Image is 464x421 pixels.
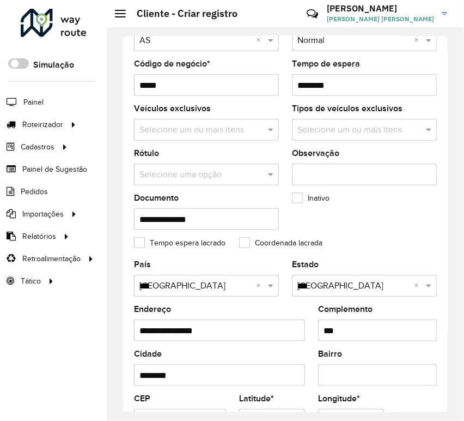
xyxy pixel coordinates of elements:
[22,231,56,242] span: Relatórios
[134,191,179,205] label: Documento
[318,347,342,360] label: Bairro
[292,258,319,271] label: Estado
[22,164,87,175] span: Painel de Sugestão
[239,237,322,249] label: Coordenada lacrada
[414,34,423,47] span: Clear all
[134,57,210,70] label: Código de negócio
[21,275,41,287] span: Tático
[126,8,237,20] h2: Cliente - Criar registro
[292,147,339,160] label: Observação
[318,392,360,405] label: Longitude
[22,119,63,130] span: Roteirizador
[134,258,151,271] label: País
[301,2,324,26] a: Contato Rápido
[23,97,44,108] span: Painel
[327,3,434,14] h3: [PERSON_NAME]
[134,347,162,360] label: Cidade
[134,303,171,316] label: Endereço
[134,102,211,115] label: Veículos exclusivos
[22,208,64,220] span: Importações
[134,392,150,405] label: CEP
[239,392,274,405] label: Latitude
[327,14,434,24] span: [PERSON_NAME] [PERSON_NAME]
[292,102,402,115] label: Tipos de veículos exclusivos
[22,253,81,264] span: Retroalimentação
[414,279,423,292] span: Clear all
[256,34,265,47] span: Clear all
[21,141,54,153] span: Cadastros
[134,147,159,160] label: Rótulo
[134,237,225,249] label: Tempo espera lacrado
[292,57,360,70] label: Tempo de espera
[21,186,48,197] span: Pedidos
[318,303,373,316] label: Complemento
[292,193,329,204] label: Inativo
[33,58,74,71] label: Simulação
[256,279,265,292] span: Clear all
